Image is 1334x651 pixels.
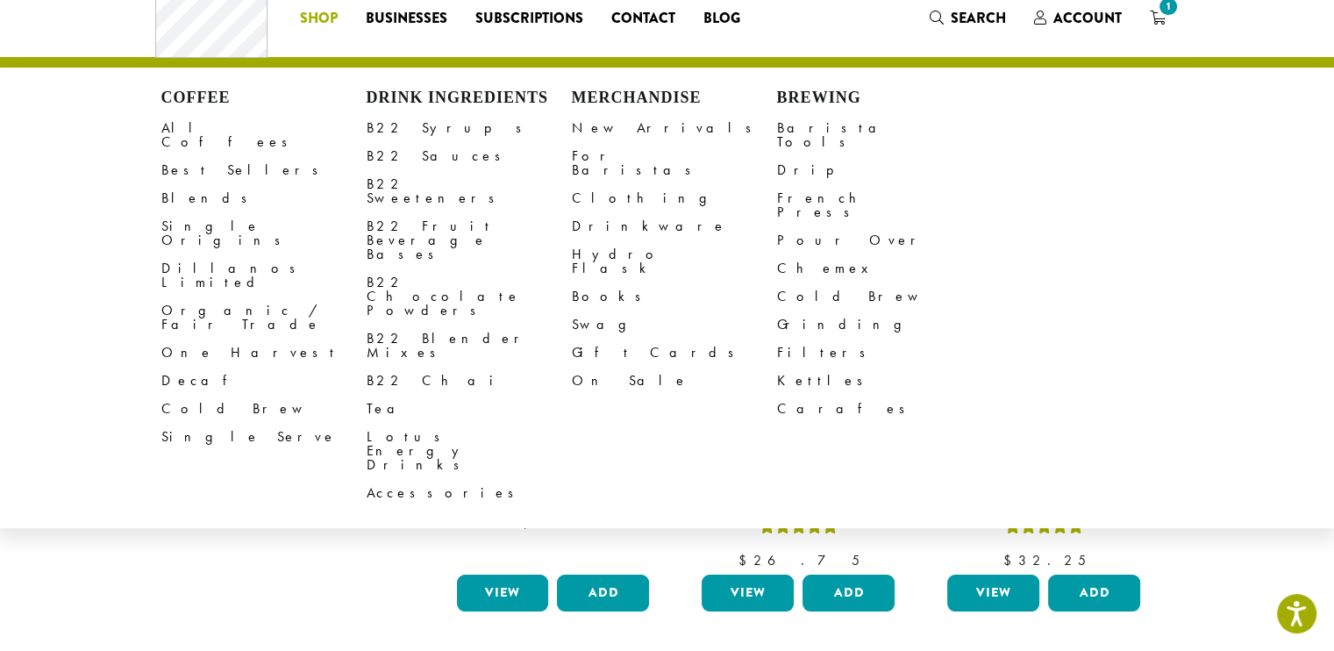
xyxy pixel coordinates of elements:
a: B22 Sweeteners [367,170,572,212]
a: On Sale [572,367,777,395]
a: Carafes [777,395,982,423]
span: $ [1002,551,1017,569]
a: Chemex [777,254,982,283]
span: Shop [300,8,338,30]
a: B22 Chocolate Powders [367,268,572,325]
a: Search [916,4,1020,32]
h4: Drink Ingredients [367,89,572,108]
a: Blends [161,184,367,212]
button: Add [1048,575,1140,612]
span: Account [1053,8,1122,28]
h4: Merchandise [572,89,777,108]
a: Cold Brew [161,395,367,423]
a: Drip [777,156,982,184]
a: Grinding [777,311,982,339]
a: Books [572,283,777,311]
a: Single Origins [161,212,367,254]
a: B22 Blender Mixes [367,325,572,367]
a: Decaf [161,367,367,395]
span: Blog [703,8,740,30]
a: New Arrivals [572,114,777,142]
a: Best Sellers [161,156,367,184]
h4: Coffee [161,89,367,108]
span: Contact [611,8,675,30]
span: $ [738,551,753,569]
a: Accessories [367,479,572,507]
a: B22 Chai [367,367,572,395]
a: View [702,575,794,612]
a: Kettles [777,367,982,395]
div: Rated 5.00 out of 5 [1004,517,1083,543]
bdi: 26.75 [738,551,859,569]
a: Barista 22 Pumpkin Pie SauceRated 5.00 out of 5 $32.25 [943,253,1145,568]
button: Add [803,575,895,612]
a: B22 Syrups [367,114,572,142]
a: Swag [572,311,777,339]
a: For Baristas [572,142,777,184]
a: Barista Tools [777,114,982,156]
a: Hydro Flask [572,240,777,283]
a: Clothing [572,184,777,212]
a: Tea [367,395,572,423]
a: Dillanos Limited [161,254,367,297]
a: Drinkware [572,212,777,240]
a: View [947,575,1039,612]
a: Pour Over [777,226,982,254]
a: One Harvest [161,339,367,367]
a: B22 Fruit Beverage Bases [367,212,572,268]
a: Organic / Fair Trade [161,297,367,339]
div: Rated 5.00 out of 5 [759,517,838,543]
bdi: 32.25 [1002,551,1085,569]
a: All Coffees [161,114,367,156]
span: Search [951,8,1006,28]
h4: Brewing [777,89,982,108]
span: Subscriptions [475,8,583,30]
a: Barista 22 Caramel SauceRated 5.00 out of 5 $26.75 [697,253,899,568]
a: French Press [777,184,982,226]
a: Cold Brew [777,283,982,311]
a: B22 Sauces [367,142,572,170]
a: Lotus Energy Drinks [367,423,572,479]
a: Filters [777,339,982,367]
a: Gift Cards [572,339,777,367]
a: View [457,575,549,612]
a: Single Serve [161,423,367,451]
a: Shop [286,4,352,32]
span: Businesses [366,8,447,30]
button: Add [557,575,649,612]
